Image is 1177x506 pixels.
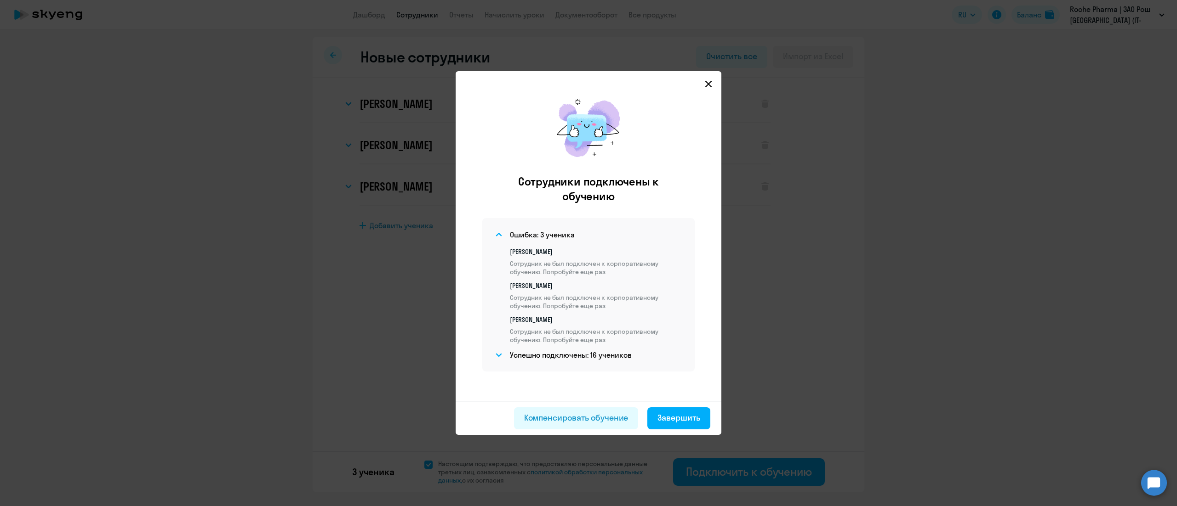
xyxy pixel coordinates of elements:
[510,293,684,310] p: Сотрудник не был подключен к корпоративному обучению. Попробуйте еще раз
[524,412,628,424] div: Компенсировать обучение
[510,350,632,360] h4: Успешно подключены: 16 учеников
[657,412,700,424] div: Завершить
[514,407,639,429] button: Компенсировать обучение
[500,174,677,203] h2: Сотрудники подключены к обучению
[647,407,710,429] button: Завершить
[510,230,575,240] h4: Ошибка: 3 ученика
[510,315,684,324] p: [PERSON_NAME]
[510,281,684,290] p: [PERSON_NAME]
[547,90,630,167] img: results
[510,247,684,256] p: [PERSON_NAME]
[510,327,684,344] p: Сотрудник не был подключен к корпоративному обучению. Попробуйте еще раз
[510,259,684,276] p: Сотрудник не был подключен к корпоративному обучению. Попробуйте еще раз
